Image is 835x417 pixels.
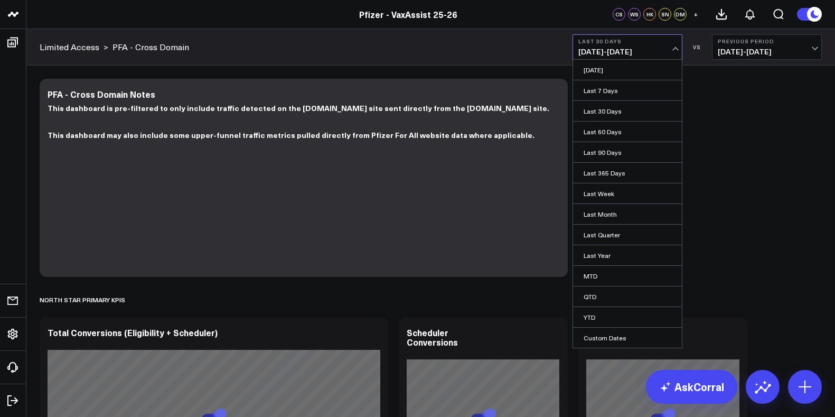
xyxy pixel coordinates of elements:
a: Last 7 Days [573,80,682,100]
div: DM [674,8,687,21]
a: Last 365 Days [573,163,682,183]
b: This dashboard may also include some upper-funnel traffic metrics pulled directly from Pfizer For... [48,129,534,140]
span: [DATE] - [DATE] [578,48,677,56]
a: Last 30 Days [573,101,682,121]
a: Limited Access [40,41,99,53]
div: HK [643,8,656,21]
a: Pfizer - VaxAssist 25-26 [359,8,457,20]
a: Last Quarter [573,225,682,245]
a: MTD [573,266,682,286]
span: + [693,11,698,18]
div: North Star Primary KPIs [40,288,125,312]
a: QTD [573,286,682,307]
a: Last Year [573,245,682,265]
button: Last 30 Days[DATE]-[DATE] [573,34,682,60]
a: Last Week [573,183,682,203]
a: Custom Dates [573,328,682,348]
div: PFA - Cross Domain Notes [48,88,155,100]
span: [DATE] - [DATE] [718,48,816,56]
b: This dashboard is pre-filtered to only include traffic detected on the [DOMAIN_NAME] site sent di... [48,103,549,113]
a: Last 60 Days [573,122,682,142]
button: + [689,8,702,21]
div: WS [628,8,641,21]
div: Scheduler Conversions [407,327,458,348]
a: [DATE] [573,60,682,80]
a: Last Month [573,204,682,224]
div: SN [659,8,671,21]
div: CS [613,8,625,21]
div: > [40,41,108,53]
div: VS [688,44,707,50]
div: Total Conversions (Eligibility + Scheduler) [48,327,218,338]
b: Last 30 Days [578,38,677,44]
b: Previous Period [718,38,816,44]
button: Previous Period[DATE]-[DATE] [712,34,822,60]
a: PFA - Cross Domain [112,41,189,53]
a: YTD [573,307,682,327]
a: AskCorral [646,370,737,404]
a: Last 90 Days [573,142,682,162]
